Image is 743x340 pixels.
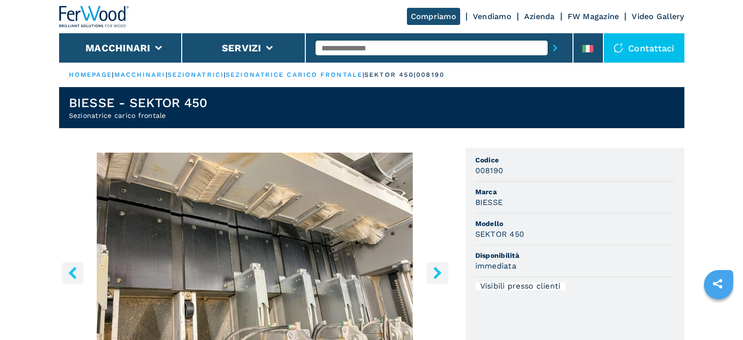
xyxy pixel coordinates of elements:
[59,6,129,27] img: Ferwood
[364,70,416,79] p: sektor 450 |
[568,12,619,21] a: FW Magazine
[166,71,168,78] span: |
[114,71,166,78] a: macchinari
[475,282,566,290] div: Visibili presso clienti
[614,43,623,53] img: Contattaci
[224,71,226,78] span: |
[475,260,516,272] h3: immediata
[69,95,208,111] h1: BIESSE - SEKTOR 450
[426,262,448,284] button: right-button
[168,71,224,78] a: sezionatrici
[475,165,504,176] h3: 008190
[112,71,114,78] span: |
[475,187,675,197] span: Marca
[604,33,684,63] div: Contattaci
[226,71,362,78] a: sezionatrice carico frontale
[69,111,208,120] h2: Sezionatrice carico frontale
[362,71,364,78] span: |
[473,12,511,21] a: Vendiamo
[475,219,675,228] span: Modello
[548,37,563,59] button: submit-button
[222,42,261,54] button: Servizi
[85,42,150,54] button: Macchinari
[475,228,525,240] h3: SEKTOR 450
[416,70,445,79] p: 008190
[705,272,730,296] a: sharethis
[632,12,684,21] a: Video Gallery
[701,296,736,333] iframe: Chat
[62,262,84,284] button: left-button
[475,197,503,208] h3: BIESSE
[475,250,675,260] span: Disponibilità
[69,71,112,78] a: HOMEPAGE
[524,12,555,21] a: Azienda
[407,8,460,25] a: Compriamo
[475,155,675,165] span: Codice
